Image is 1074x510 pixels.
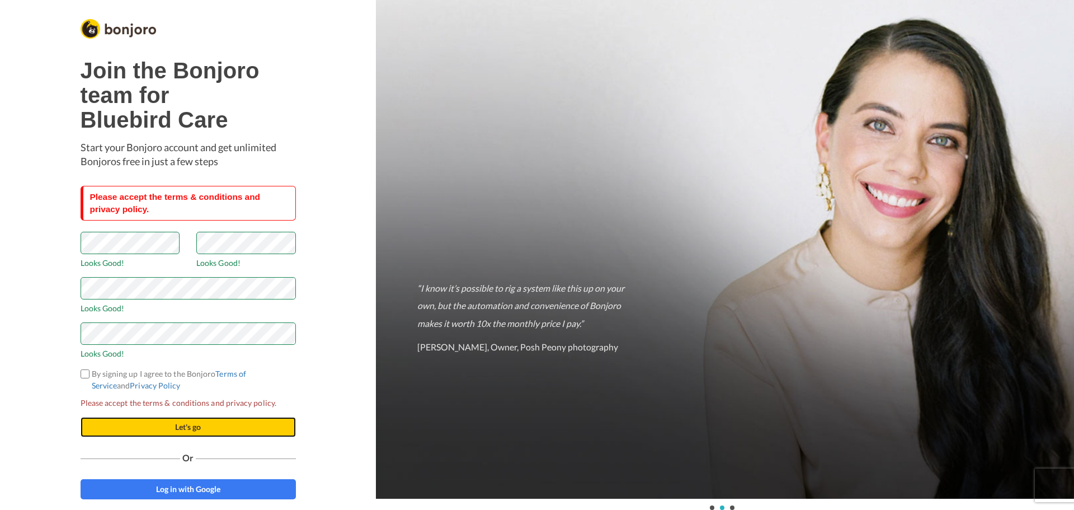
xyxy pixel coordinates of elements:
span: Log in with Google [156,484,220,494]
span: Or [180,454,196,462]
a: Privacy Policy [130,381,180,390]
p: Start your Bonjoro account and get unlimited Bonjoros free in just a few steps [81,141,296,169]
label: By signing up I agree to the Bonjoro and [81,368,296,391]
button: Let's go [81,417,296,437]
div: Please accept the terms & conditions and privacy policy. [90,191,289,216]
p: “I know it’s possible to rig a system like this up on your own, but the automation and convenienc... [417,279,628,333]
span: Looks Good! [81,348,296,359]
span: Looks Good! [81,302,296,314]
span: Please accept the terms & conditions and privacy policy. [81,397,296,409]
span: Looks Good! [196,257,296,269]
span: Looks Good! [81,257,180,269]
p: [PERSON_NAME], Owner, Posh Peony photography [417,338,628,356]
h1: Join the Bonjoro team for [81,58,296,132]
b: Bluebird Care [81,107,228,132]
a: Log in with Google [81,479,296,499]
input: By signing up I agree to the BonjoroTerms of ServiceandPrivacy Policy [81,369,89,378]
